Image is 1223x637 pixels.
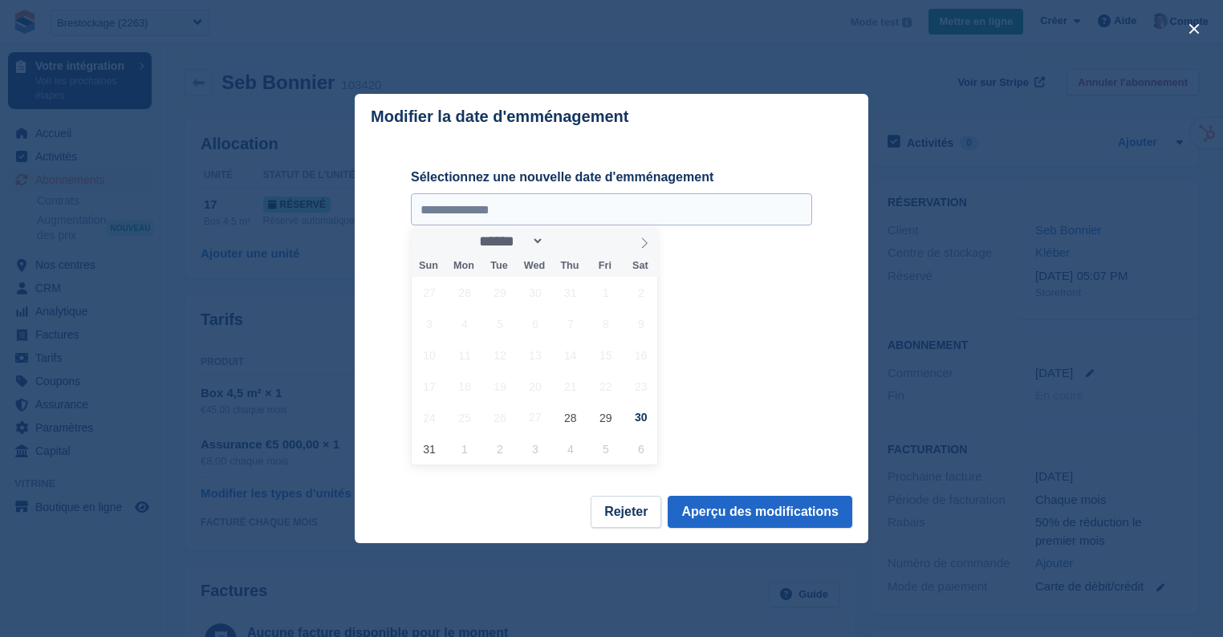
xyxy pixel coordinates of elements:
span: August 27, 2025 [519,402,551,433]
span: August 19, 2025 [484,371,515,402]
span: Mon [446,261,481,271]
span: August 8, 2025 [590,308,621,339]
span: August 9, 2025 [625,308,656,339]
span: August 26, 2025 [484,402,515,433]
span: August 16, 2025 [625,339,656,371]
span: August 22, 2025 [590,371,621,402]
span: August 25, 2025 [449,402,480,433]
span: August 31, 2025 [413,433,445,465]
button: Aperçu des modifications [668,496,852,528]
input: Year [544,233,595,250]
span: Wed [517,261,552,271]
span: August 24, 2025 [413,402,445,433]
span: August 7, 2025 [555,308,586,339]
span: August 6, 2025 [519,308,551,339]
span: July 30, 2025 [519,277,551,308]
span: August 13, 2025 [519,339,551,371]
span: August 18, 2025 [449,371,480,402]
span: August 11, 2025 [449,339,480,371]
button: close [1181,16,1207,42]
span: Sun [411,261,446,271]
span: September 3, 2025 [519,433,551,465]
span: August 28, 2025 [555,402,586,433]
span: August 30, 2025 [625,402,656,433]
span: July 27, 2025 [413,277,445,308]
p: Modifier la date d'emménagement [371,108,629,126]
span: August 12, 2025 [484,339,515,371]
span: August 5, 2025 [484,308,515,339]
span: September 2, 2025 [484,433,515,465]
span: Tue [481,261,517,271]
span: August 23, 2025 [625,371,656,402]
span: August 3, 2025 [413,308,445,339]
span: September 5, 2025 [590,433,621,465]
button: Rejeter [591,496,661,528]
label: Sélectionnez une nouvelle date d'emménagement [411,168,812,187]
span: July 28, 2025 [449,277,480,308]
span: August 17, 2025 [413,371,445,402]
select: Month [474,233,545,250]
span: August 21, 2025 [555,371,586,402]
span: August 4, 2025 [449,308,480,339]
span: August 1, 2025 [590,277,621,308]
span: August 10, 2025 [413,339,445,371]
span: Thu [552,261,587,271]
span: August 14, 2025 [555,339,586,371]
span: August 15, 2025 [590,339,621,371]
span: September 4, 2025 [555,433,586,465]
span: July 31, 2025 [555,277,586,308]
span: August 20, 2025 [519,371,551,402]
span: Sat [623,261,658,271]
span: August 29, 2025 [590,402,621,433]
span: September 6, 2025 [625,433,656,465]
span: September 1, 2025 [449,433,480,465]
span: Fri [587,261,623,271]
span: August 2, 2025 [625,277,656,308]
span: July 29, 2025 [484,277,515,308]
